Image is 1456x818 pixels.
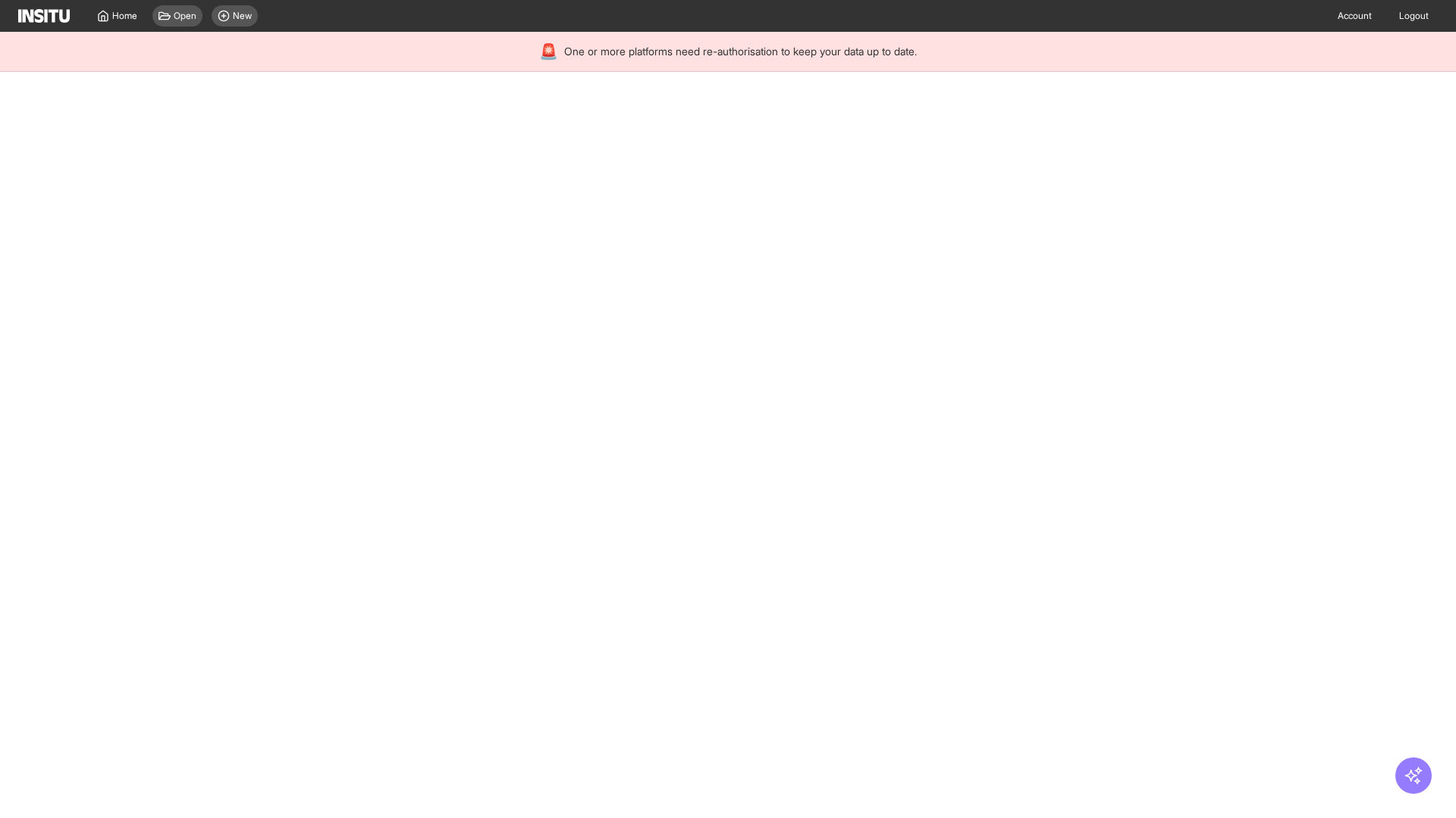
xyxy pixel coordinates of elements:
[539,41,558,62] div: 🚨
[233,10,252,22] span: New
[112,10,137,22] span: Home
[564,44,917,59] span: One or more platforms need re-authorisation to keep your data up to date.
[174,10,196,22] span: Open
[18,9,70,23] img: Logo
